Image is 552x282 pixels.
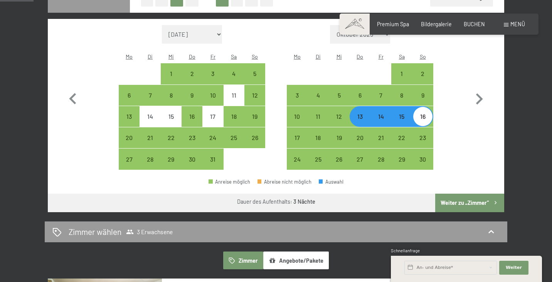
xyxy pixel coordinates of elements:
div: Anreise möglich [202,149,223,169]
div: Anreise möglich [370,127,391,148]
div: Anreise möglich [350,106,370,127]
div: Tue Oct 21 2025 [140,127,160,148]
div: 7 [140,92,160,111]
div: Thu Oct 23 2025 [182,127,202,148]
div: Anreise möglich [391,149,412,169]
div: Anreise möglich [308,149,328,169]
div: Anreise möglich [209,179,250,184]
span: Schnellanfrage [391,248,420,253]
div: Anreise nicht möglich [224,85,244,106]
div: Tue Nov 18 2025 [308,127,328,148]
div: 2 [182,71,202,90]
button: Weiter [499,261,528,275]
div: Sat Nov 22 2025 [391,127,412,148]
div: 23 [182,135,202,154]
div: Anreise möglich [140,149,160,169]
div: Wed Nov 12 2025 [328,106,349,127]
div: Anreise möglich [370,106,391,127]
div: 27 [350,156,370,176]
div: 25 [308,156,328,176]
div: 4 [308,92,328,111]
div: 8 [162,92,181,111]
div: Anreise möglich [308,85,328,106]
div: Anreise möglich [244,85,265,106]
div: 11 [224,92,244,111]
div: Sat Nov 08 2025 [391,85,412,106]
div: 9 [413,92,433,111]
div: Mon Nov 03 2025 [287,85,308,106]
abbr: Mittwoch [168,53,174,60]
div: Dauer des Aufenthalts: [237,198,315,206]
div: Anreise möglich [119,127,140,148]
div: Tue Oct 07 2025 [140,85,160,106]
span: 3 Erwachsene [126,228,173,236]
div: Anreise möglich [328,85,349,106]
div: Anreise nicht möglich [140,106,160,127]
div: Fri Nov 28 2025 [370,149,391,169]
div: Anreise möglich [350,127,370,148]
div: 14 [140,113,160,133]
div: Anreise nicht möglich [161,106,182,127]
div: Anreise möglich [287,85,308,106]
div: 28 [140,156,160,176]
div: Sun Nov 30 2025 [412,149,433,169]
div: 24 [203,135,222,154]
div: Wed Oct 22 2025 [161,127,182,148]
div: 29 [392,156,411,176]
div: Wed Oct 15 2025 [161,106,182,127]
div: Anreise möglich [328,106,349,127]
div: Anreise möglich [202,63,223,84]
div: 12 [329,113,348,133]
div: Anreise möglich [308,106,328,127]
div: Anreise möglich [244,63,265,84]
div: Anreise möglich [202,85,223,106]
div: Sun Nov 02 2025 [412,63,433,84]
div: 23 [413,135,433,154]
b: 3 Nächte [293,198,315,205]
div: 30 [182,156,202,176]
abbr: Freitag [379,53,384,60]
div: 15 [392,113,411,133]
div: Anreise möglich [391,63,412,84]
div: Anreise möglich [140,85,160,106]
div: Anreise möglich [244,106,265,127]
div: 17 [288,135,307,154]
div: 2 [413,71,433,90]
div: 27 [119,156,139,176]
div: 1 [162,71,181,90]
a: BUCHEN [464,21,485,27]
span: Weiter [506,265,522,271]
div: Anreise möglich [119,106,140,127]
div: 11 [308,113,328,133]
div: Fri Oct 17 2025 [202,106,223,127]
div: 19 [329,135,348,154]
div: Anreise möglich [182,149,202,169]
div: Mon Nov 17 2025 [287,127,308,148]
span: Premium Spa [377,21,409,27]
div: Mon Oct 20 2025 [119,127,140,148]
div: Fri Nov 14 2025 [370,106,391,127]
button: Angebote/Pakete [263,252,329,269]
div: 8 [392,92,411,111]
div: 6 [119,92,139,111]
div: Anreise möglich [140,127,160,148]
button: Weiter zu „Zimmer“ [435,194,504,212]
div: 18 [308,135,328,154]
div: Mon Nov 10 2025 [287,106,308,127]
div: Anreise möglich [412,149,433,169]
div: 21 [371,135,390,154]
div: Fri Oct 31 2025 [202,149,223,169]
div: Anreise möglich [328,149,349,169]
div: Sat Nov 15 2025 [391,106,412,127]
div: Thu Nov 20 2025 [350,127,370,148]
div: Sun Oct 05 2025 [244,63,265,84]
div: 4 [224,71,244,90]
abbr: Dienstag [148,53,153,60]
div: Anreise nicht möglich [202,106,223,127]
abbr: Montag [294,53,301,60]
div: 16 [182,113,202,133]
div: Anreise möglich [161,127,182,148]
abbr: Montag [126,53,133,60]
div: 14 [371,113,390,133]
